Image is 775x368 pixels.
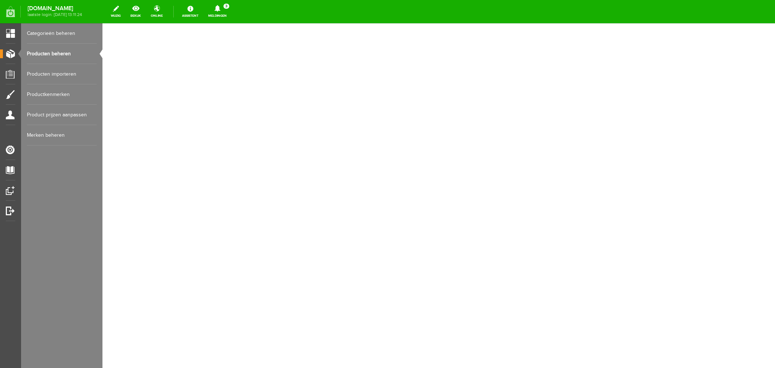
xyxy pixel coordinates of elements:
a: Producten importeren [27,64,97,84]
a: Categorieën beheren [27,23,97,44]
a: Meldingen3 [204,4,231,20]
a: Product prijzen aanpassen [27,105,97,125]
a: wijzig [106,4,125,20]
a: online [146,4,167,20]
a: Merken beheren [27,125,97,145]
strong: [DOMAIN_NAME] [28,7,82,11]
span: 3 [223,4,229,9]
span: laatste login: [DATE] 13:11:24 [28,13,82,17]
a: Assistent [178,4,203,20]
a: bekijk [126,4,145,20]
a: Producten beheren [27,44,97,64]
a: Productkenmerken [27,84,97,105]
